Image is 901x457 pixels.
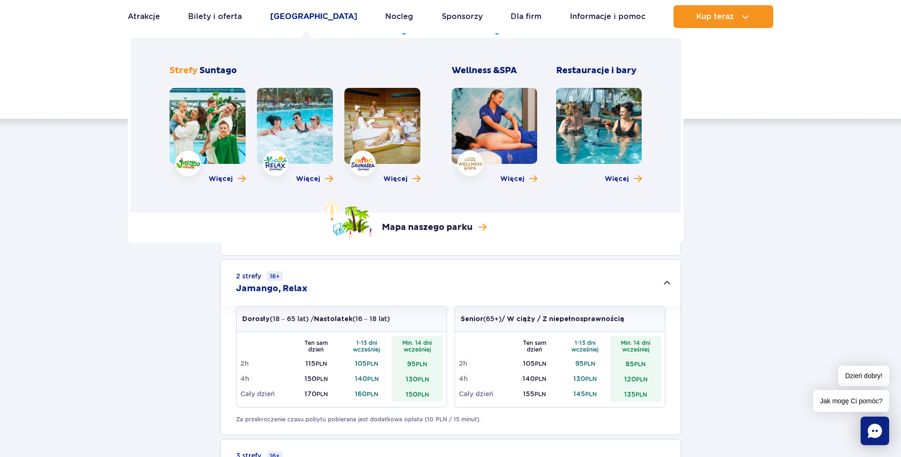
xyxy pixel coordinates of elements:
[417,376,429,383] small: PLN
[502,316,624,323] strong: / W ciąży / Z niepełnosprawnością
[236,415,665,424] p: Za przekroczenie czasu pobytu pobierana jest dodatkowa opłata (10 PLN / 15 minut).
[417,391,429,398] small: PLN
[385,5,413,28] a: Nocleg
[509,386,560,401] td: 155
[367,375,379,382] small: PLN
[535,360,546,367] small: PLN
[341,336,392,356] th: 1-13 dni wcześniej
[560,386,611,401] td: 145
[236,271,283,281] small: 2 strefy
[610,336,661,356] th: Min. 14 dni wcześniej
[511,5,541,28] a: Dla firm
[452,65,517,76] span: Wellness &
[459,386,510,401] td: Cały dzień
[585,390,597,398] small: PLN
[383,174,420,184] a: Więcej o strefie Saunaria
[341,371,392,386] td: 140
[188,5,242,28] a: Bilety i oferta
[341,356,392,371] td: 105
[242,316,270,323] strong: Dorosły
[170,65,198,76] span: Strefy
[270,5,357,28] a: [GEOGRAPHIC_DATA]
[560,336,611,356] th: 1-13 dni wcześniej
[500,174,537,184] a: Więcej o Wellness & SPA
[509,371,560,386] td: 140
[291,336,341,356] th: Ten sam dzień
[535,375,546,382] small: PLN
[610,371,661,386] td: 120
[240,371,291,386] td: 4h
[291,386,341,401] td: 170
[509,336,560,356] th: Ten sam dzień
[636,376,647,383] small: PLN
[392,336,443,356] th: Min. 14 dni wcześniej
[416,361,427,368] small: PLN
[242,314,390,324] p: (18 – 65 lat) / (16 – 18 lat)
[209,174,233,184] span: Więcej
[382,222,473,233] p: Mapa naszego parku
[296,174,320,184] span: Więcej
[291,356,341,371] td: 115
[314,316,352,323] strong: Nastolatek
[291,371,341,386] td: 150
[673,5,773,28] button: Kup teraz
[325,201,486,238] a: Mapa naszego parku
[610,386,661,401] td: 135
[585,375,597,382] small: PLN
[556,65,642,76] h3: Restauracje i bary
[461,316,483,323] strong: Senior
[392,356,443,371] td: 95
[367,360,378,367] small: PLN
[392,386,443,401] td: 150
[610,356,661,371] td: 85
[500,174,524,184] span: Więcej
[605,174,629,184] span: Więcej
[459,371,510,386] td: 4h
[296,174,333,184] a: Więcej o strefie Relax
[696,12,734,21] span: Kup teraz
[838,366,889,386] span: Dzień dobry!
[267,271,283,281] small: 16+
[584,360,595,367] small: PLN
[315,360,327,367] small: PLN
[605,174,642,184] a: Więcej o Restauracje i bary
[367,390,378,398] small: PLN
[240,386,291,401] td: Cały dzień
[383,174,408,184] span: Więcej
[461,314,624,324] p: (65+)
[316,390,328,398] small: PLN
[341,386,392,401] td: 160
[316,375,328,382] small: PLN
[240,356,291,371] td: 2h
[442,5,483,28] a: Sponsorzy
[392,371,443,386] td: 130
[509,356,560,371] td: 105
[634,361,645,368] small: PLN
[560,371,611,386] td: 130
[128,5,160,28] a: Atrakcje
[813,390,889,412] span: Jak mogę Ci pomóc?
[560,356,611,371] td: 95
[861,417,889,445] div: Chat
[500,65,517,76] span: SPA
[209,174,246,184] a: Więcej o strefie Jamango
[199,65,237,76] span: Suntago
[570,5,645,28] a: Informacje i pomoc
[635,391,647,398] small: PLN
[459,356,510,371] td: 2h
[236,283,307,295] h2: Jamango, Relax
[534,390,546,398] small: PLN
